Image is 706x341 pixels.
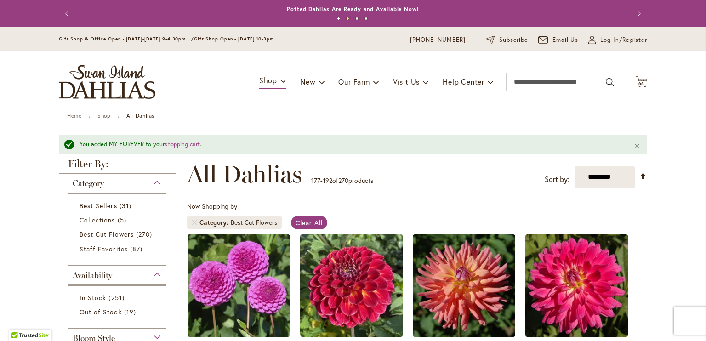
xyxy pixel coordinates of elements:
a: Email Us [538,35,579,45]
span: Shop [259,75,277,85]
div: You added MY FOREVER to your . [80,140,620,149]
a: store logo [59,65,155,99]
span: Email Us [552,35,579,45]
div: Best Cut Flowers [231,218,277,227]
a: [PHONE_NUMBER] [410,35,466,45]
button: Next [629,5,647,23]
span: Subscribe [499,35,528,45]
a: Shop [97,112,110,119]
a: Clear All [291,216,327,229]
span: Best Sellers [80,201,117,210]
span: 192 [323,176,332,185]
span: Collections [80,216,115,224]
span: Category [199,218,231,227]
button: 3 of 4 [355,17,359,20]
span: Visit Us [393,77,420,86]
button: Previous [59,5,77,23]
a: Best Cut Flowers [80,229,157,239]
span: 177 [311,176,320,185]
a: In Stock 251 [80,293,157,302]
img: Matty Boo [300,234,403,337]
a: Out of Stock 19 [80,307,157,317]
a: Subscribe [486,35,528,45]
a: Staff Favorites [80,244,157,254]
span: Gift Shop & Office Open - [DATE]-[DATE] 9-4:30pm / [59,36,194,42]
a: Home [67,112,81,119]
a: Collections [80,215,157,225]
img: MELISSA M [525,234,628,337]
iframe: Launch Accessibility Center [7,308,33,334]
span: Out of Stock [80,307,122,316]
a: Matty Boo [300,330,403,339]
span: Availability [73,270,112,280]
button: 1 of 4 [337,17,340,20]
a: MARY MUNNS [188,330,290,339]
strong: Filter By: [59,159,176,174]
a: Remove Category Best Cut Flowers [192,220,197,225]
span: 270 [338,176,348,185]
span: Best Cut Flowers [80,230,134,239]
span: Staff Favorites [80,244,128,253]
a: Best Sellers [80,201,157,210]
span: Gift Shop Open - [DATE] 10-3pm [194,36,274,42]
strong: All Dahlias [126,112,154,119]
span: Help Center [443,77,484,86]
a: Log In/Register [588,35,647,45]
a: shopping cart [165,140,200,148]
span: 66 [638,80,645,86]
img: MAUI [413,234,515,337]
span: Log In/Register [600,35,647,45]
span: 31 [120,201,134,210]
button: 2 of 4 [346,17,349,20]
span: All Dahlias [187,160,302,188]
button: 66 [636,76,647,88]
span: 5 [118,215,129,225]
span: 251 [108,293,126,302]
span: 87 [130,244,145,254]
a: Potted Dahlias Are Ready and Available Now! [287,6,419,12]
a: MAUI [413,330,515,339]
span: New [300,77,315,86]
img: MARY MUNNS [188,234,290,337]
span: In Stock [80,293,106,302]
button: 4 of 4 [364,17,368,20]
span: 270 [136,229,154,239]
label: Sort by: [545,171,569,188]
span: 19 [124,307,138,317]
p: - of products [311,173,373,188]
span: Category [73,178,104,188]
span: Clear All [296,218,323,227]
a: MELISSA M [525,330,628,339]
span: Our Farm [338,77,370,86]
span: Now Shopping by [187,202,237,210]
